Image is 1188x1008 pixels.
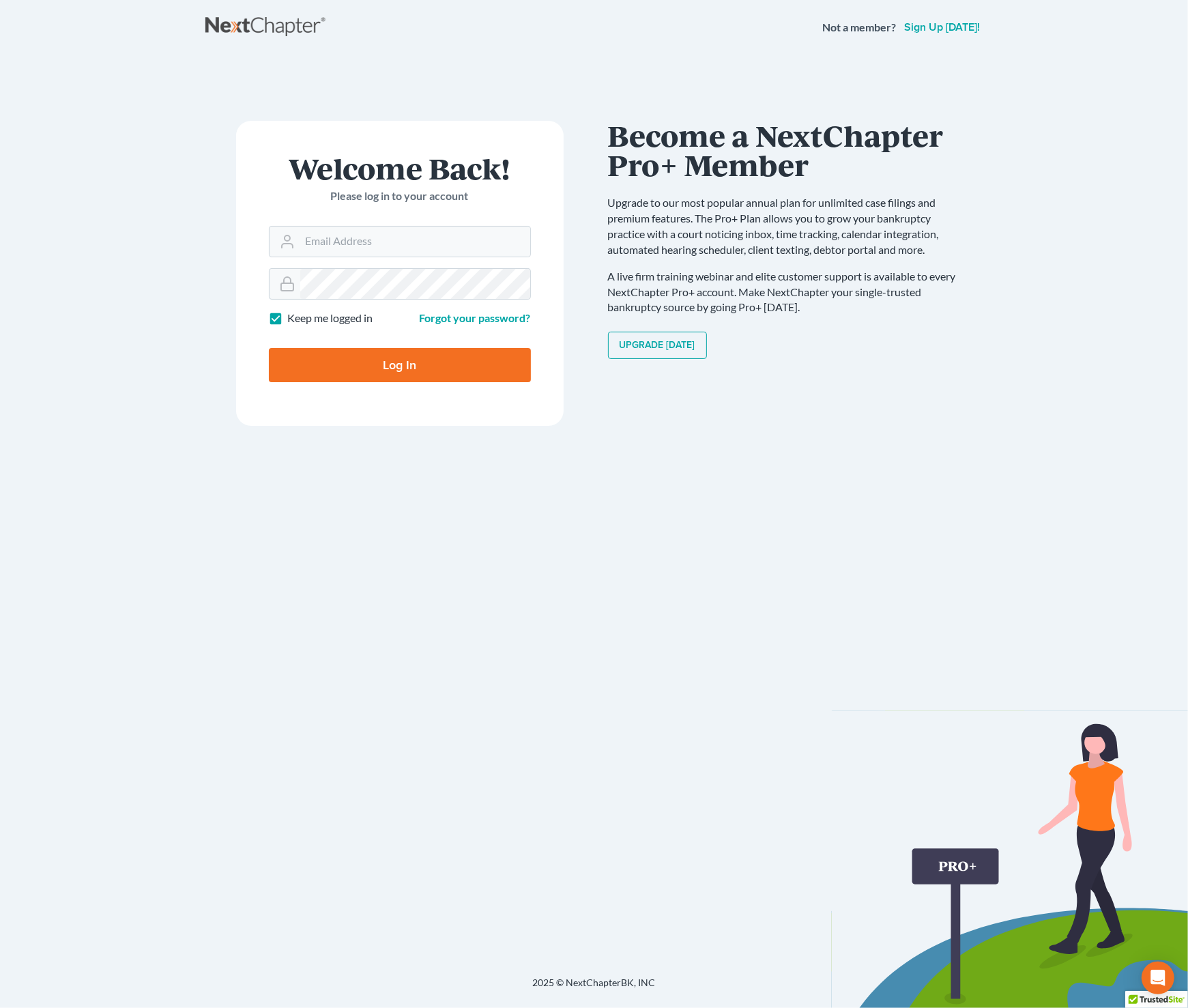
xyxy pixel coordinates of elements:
[420,311,531,324] a: Forgot your password?
[269,348,531,382] input: Log In
[608,269,970,316] p: A live firm training webinar and elite customer support is available to every NextChapter Pro+ ac...
[902,22,983,33] a: Sign up [DATE]!
[1142,962,1174,994] div: Open Intercom Messenger
[269,154,531,183] h1: Welcome Back!
[823,20,897,35] strong: Not a member?
[269,188,531,204] p: Please log in to your account
[608,195,970,257] p: Upgrade to our most popular annual plan for unlimited case filings and premium features. The Pro+...
[608,121,970,179] h1: Become a NextChapter Pro+ Member
[205,976,983,1000] div: 2025 © NextChapterBK, INC
[288,311,373,326] label: Keep me logged in
[300,227,530,257] input: Email Address
[608,332,707,359] a: Upgrade [DATE]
